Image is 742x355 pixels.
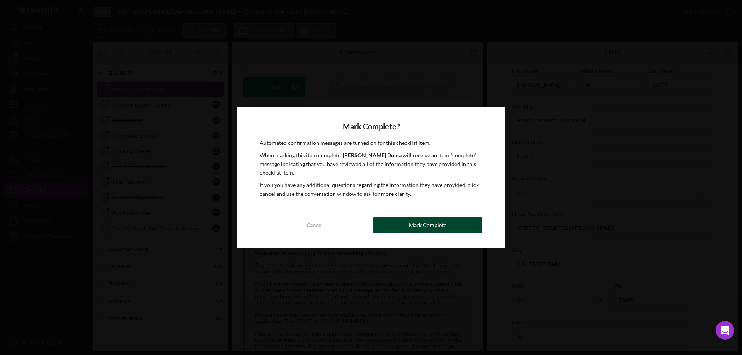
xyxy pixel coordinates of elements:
[260,217,369,233] button: Cancel
[373,217,482,233] button: Mark Complete
[260,181,482,198] p: If you you have any additional questions regarding the information they have provided, click canc...
[260,151,482,177] p: When marking this item complete, will receive an item "complete" message indicating that you have...
[260,122,482,131] h4: Mark Complete?
[260,139,482,147] p: Automated confirmation messages are turned on for this checklist item.
[409,217,446,233] div: Mark Complete
[343,152,402,158] b: [PERSON_NAME] Duma
[716,321,734,340] div: Open Intercom Messenger
[306,217,323,233] div: Cancel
